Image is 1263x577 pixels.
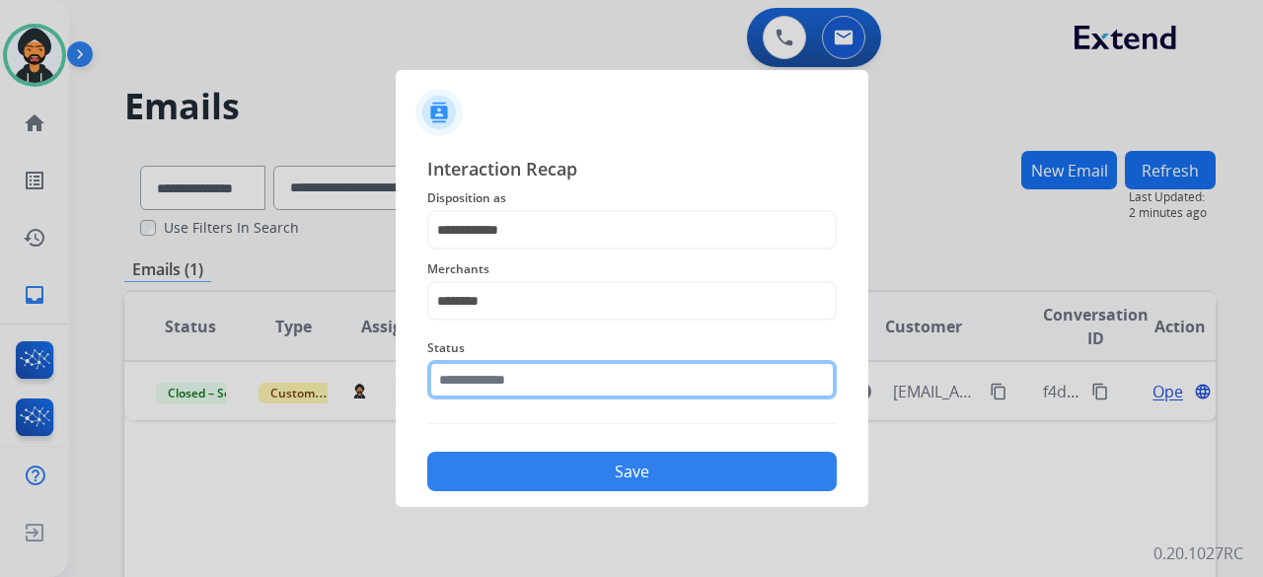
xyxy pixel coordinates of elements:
span: Status [427,336,837,360]
span: Merchants [427,257,837,281]
img: contact-recap-line.svg [427,423,837,424]
span: Disposition as [427,186,837,210]
p: 0.20.1027RC [1153,541,1243,565]
button: Save [427,452,837,491]
span: Interaction Recap [427,155,837,186]
img: contactIcon [415,89,463,136]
